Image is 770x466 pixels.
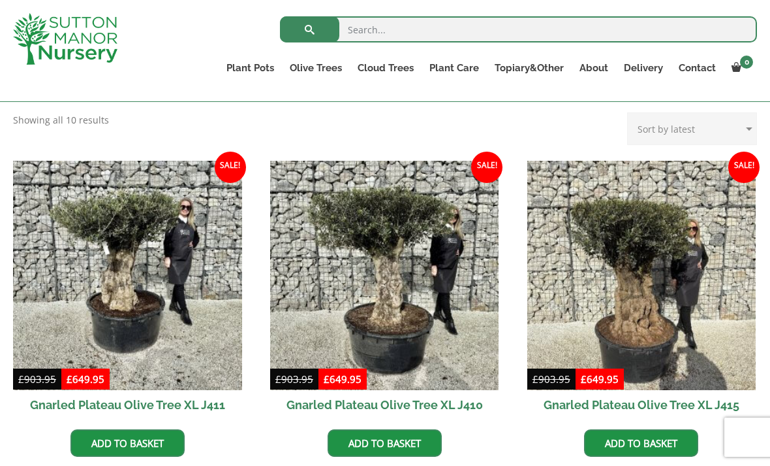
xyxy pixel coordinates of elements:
[18,373,56,386] bdi: 903.95
[671,59,724,77] a: Contact
[527,390,756,420] h2: Gnarled Plateau Olive Tree XL J415
[740,56,753,69] span: 0
[324,373,362,386] bdi: 649.95
[627,112,757,145] select: Shop order
[527,161,756,420] a: Sale! Gnarled Plateau Olive Tree XL J415
[215,152,246,183] span: Sale!
[616,59,671,77] a: Delivery
[219,59,282,77] a: Plant Pots
[13,161,242,420] a: Sale! Gnarled Plateau Olive Tree XL J411
[532,373,570,386] bdi: 903.95
[13,390,242,420] h2: Gnarled Plateau Olive Tree XL J411
[270,390,499,420] h2: Gnarled Plateau Olive Tree XL J410
[67,373,72,386] span: £
[13,112,109,128] p: Showing all 10 results
[270,161,499,390] img: Gnarled Plateau Olive Tree XL J410
[572,59,616,77] a: About
[275,373,313,386] bdi: 903.95
[581,373,587,386] span: £
[728,152,760,183] span: Sale!
[471,152,502,183] span: Sale!
[13,161,242,390] img: Gnarled Plateau Olive Tree XL J411
[527,161,756,390] img: Gnarled Plateau Olive Tree XL J415
[584,429,698,457] a: Add to basket: “Gnarled Plateau Olive Tree XL J415”
[581,373,619,386] bdi: 649.95
[275,373,281,386] span: £
[18,373,24,386] span: £
[328,429,442,457] a: Add to basket: “Gnarled Plateau Olive Tree XL J410”
[280,16,757,42] input: Search...
[724,59,757,77] a: 0
[270,161,499,420] a: Sale! Gnarled Plateau Olive Tree XL J410
[324,373,330,386] span: £
[422,59,487,77] a: Plant Care
[67,373,104,386] bdi: 649.95
[282,59,350,77] a: Olive Trees
[350,59,422,77] a: Cloud Trees
[70,429,185,457] a: Add to basket: “Gnarled Plateau Olive Tree XL J411”
[13,13,117,65] img: logo
[532,373,538,386] span: £
[487,59,572,77] a: Topiary&Other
